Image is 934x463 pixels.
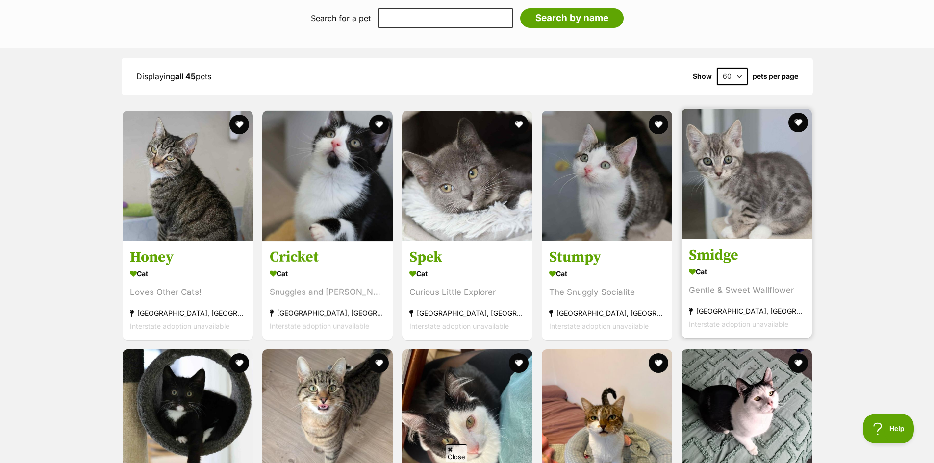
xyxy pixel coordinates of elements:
span: Close [446,444,467,462]
span: Interstate adoption unavailable [409,322,509,330]
button: favourite [369,353,389,373]
h3: Spek [409,248,525,267]
span: Interstate adoption unavailable [689,320,788,328]
div: Cat [409,267,525,281]
div: Cat [270,267,385,281]
span: Interstate adoption unavailable [270,322,369,330]
img: Smidge [682,109,812,239]
div: [GEOGRAPHIC_DATA], [GEOGRAPHIC_DATA] [409,306,525,319]
input: Search by name [520,8,624,28]
img: Stumpy [542,111,672,241]
div: [GEOGRAPHIC_DATA], [GEOGRAPHIC_DATA] [549,306,665,319]
span: Interstate adoption unavailable [549,322,649,330]
a: Cricket Cat Snuggles and [PERSON_NAME] [GEOGRAPHIC_DATA], [GEOGRAPHIC_DATA] Interstate adoption u... [262,241,393,340]
button: favourite [788,113,808,132]
button: favourite [229,353,249,373]
div: Gentle & Sweet Wallflower [689,284,805,297]
button: favourite [509,115,529,134]
h3: Stumpy [549,248,665,267]
button: favourite [649,353,668,373]
button: favourite [509,353,529,373]
div: Loves Other Cats! [130,286,246,299]
button: favourite [369,115,389,134]
label: Search for a pet [311,14,371,23]
strong: all 45 [175,72,196,81]
h3: Honey [130,248,246,267]
div: [GEOGRAPHIC_DATA], [GEOGRAPHIC_DATA] [689,304,805,317]
label: pets per page [753,73,798,80]
span: Show [693,73,712,80]
span: Interstate adoption unavailable [130,322,229,330]
div: Cat [549,267,665,281]
span: Displaying pets [136,72,211,81]
div: Cat [130,267,246,281]
div: The Snuggly Socialite [549,286,665,299]
button: favourite [229,115,249,134]
div: Snuggles and [PERSON_NAME] [270,286,385,299]
a: Spek Cat Curious Little Explorer [GEOGRAPHIC_DATA], [GEOGRAPHIC_DATA] Interstate adoption unavail... [402,241,532,340]
a: Honey Cat Loves Other Cats! [GEOGRAPHIC_DATA], [GEOGRAPHIC_DATA] Interstate adoption unavailable ... [123,241,253,340]
img: Cricket [262,111,393,241]
button: favourite [788,353,808,373]
div: [GEOGRAPHIC_DATA], [GEOGRAPHIC_DATA] [270,306,385,319]
button: favourite [649,115,668,134]
h3: Cricket [270,248,385,267]
div: Cat [689,265,805,279]
a: Stumpy Cat The Snuggly Socialite [GEOGRAPHIC_DATA], [GEOGRAPHIC_DATA] Interstate adoption unavail... [542,241,672,340]
div: Curious Little Explorer [409,286,525,299]
img: Spek [402,111,532,241]
div: [GEOGRAPHIC_DATA], [GEOGRAPHIC_DATA] [130,306,246,319]
img: Honey [123,111,253,241]
h3: Smidge [689,246,805,265]
a: Smidge Cat Gentle & Sweet Wallflower [GEOGRAPHIC_DATA], [GEOGRAPHIC_DATA] Interstate adoption una... [682,239,812,338]
iframe: Help Scout Beacon - Open [863,414,914,443]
